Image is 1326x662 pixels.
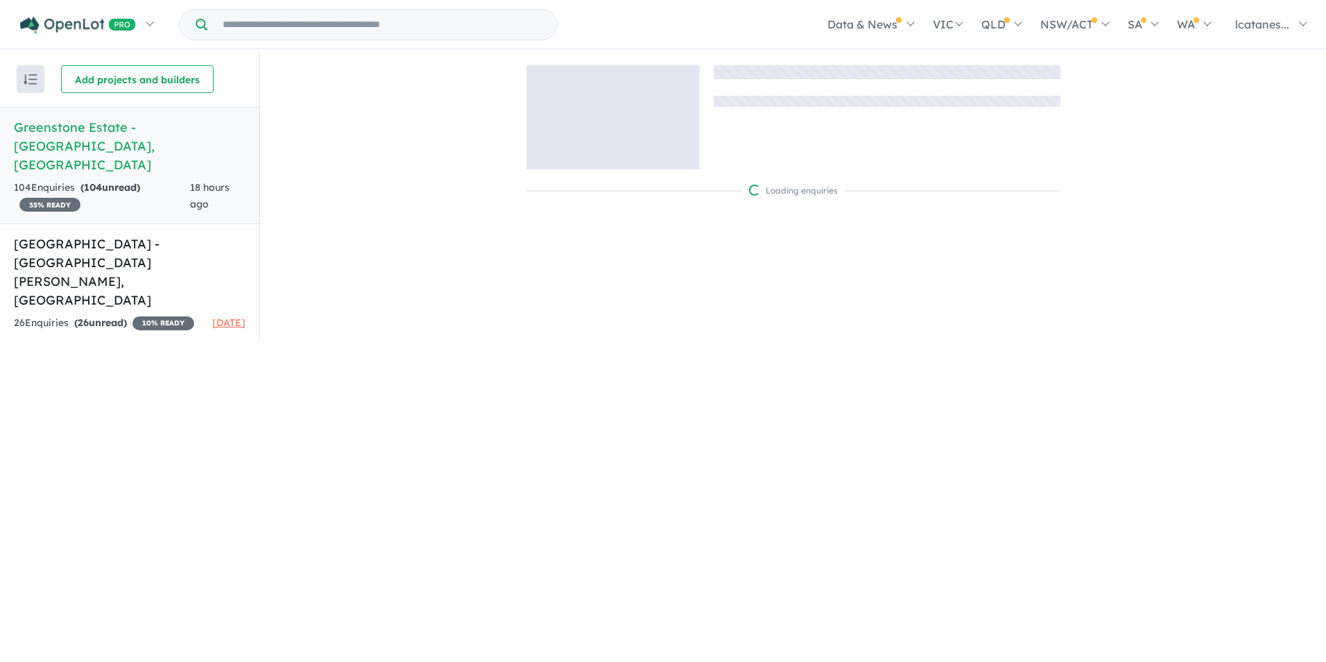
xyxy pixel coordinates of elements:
[14,118,246,174] h5: Greenstone Estate - [GEOGRAPHIC_DATA] , [GEOGRAPHIC_DATA]
[190,181,230,210] span: 18 hours ago
[74,316,127,329] strong: ( unread)
[61,65,214,93] button: Add projects and builders
[80,181,140,194] strong: ( unread)
[14,235,246,309] h5: [GEOGRAPHIC_DATA] - [GEOGRAPHIC_DATA][PERSON_NAME] , [GEOGRAPHIC_DATA]
[210,10,554,40] input: Try estate name, suburb, builder or developer
[84,181,102,194] span: 104
[132,316,194,330] span: 10 % READY
[24,74,37,85] img: sort.svg
[78,316,89,329] span: 26
[14,180,190,213] div: 104 Enquir ies
[20,17,136,34] img: Openlot PRO Logo White
[19,198,80,212] span: 35 % READY
[1235,17,1289,31] span: lcatanes...
[14,315,194,332] div: 26 Enquir ies
[212,316,246,329] span: [DATE]
[749,184,838,198] div: Loading enquiries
